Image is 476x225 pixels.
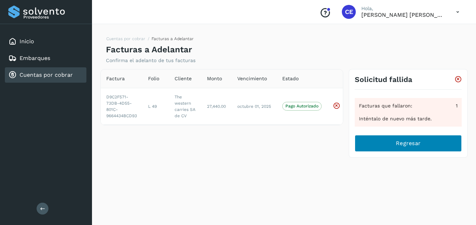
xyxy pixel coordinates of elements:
td: L 49 [143,88,169,125]
span: Factura [106,75,125,82]
p: Confirma el adelanto de tus facturas [106,58,195,63]
nav: breadcrumb [106,36,194,45]
a: Cuentas por cobrar [106,36,145,41]
span: Estado [282,75,299,82]
h4: Facturas a Adelantar [106,45,192,55]
p: CLAUDIA ELIZABETH SANCHEZ RAMIREZ [361,12,445,18]
div: Inicio [5,34,86,49]
a: Inicio [20,38,34,45]
a: Cuentas por cobrar [20,72,73,78]
span: Folio [148,75,159,82]
div: Inténtalo de nuevo más tarde. [359,115,458,122]
td: The western carries SA de CV [169,88,201,125]
div: Cuentas por cobrar [5,67,86,83]
p: Proveedores [23,15,84,20]
button: Regresar [355,135,462,152]
span: 1 [456,102,458,110]
h3: Solicitud fallida [355,75,412,84]
div: Embarques [5,51,86,66]
span: octubre 01, 2025 [237,104,271,109]
span: Vencimiento [237,75,267,82]
span: Cliente [175,75,192,82]
span: Regresar [396,140,421,147]
a: Embarques [20,55,50,61]
p: Hola, [361,6,445,12]
span: Facturas a Adelantar [152,36,194,41]
span: Monto [207,75,222,82]
div: Facturas que fallaron: [359,102,458,110]
span: 27,440.00 [207,104,226,109]
td: D9C2F571-73DB-4D55-801C-9664434BCD93 [101,88,143,125]
p: Pago Autorizado [285,104,318,108]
